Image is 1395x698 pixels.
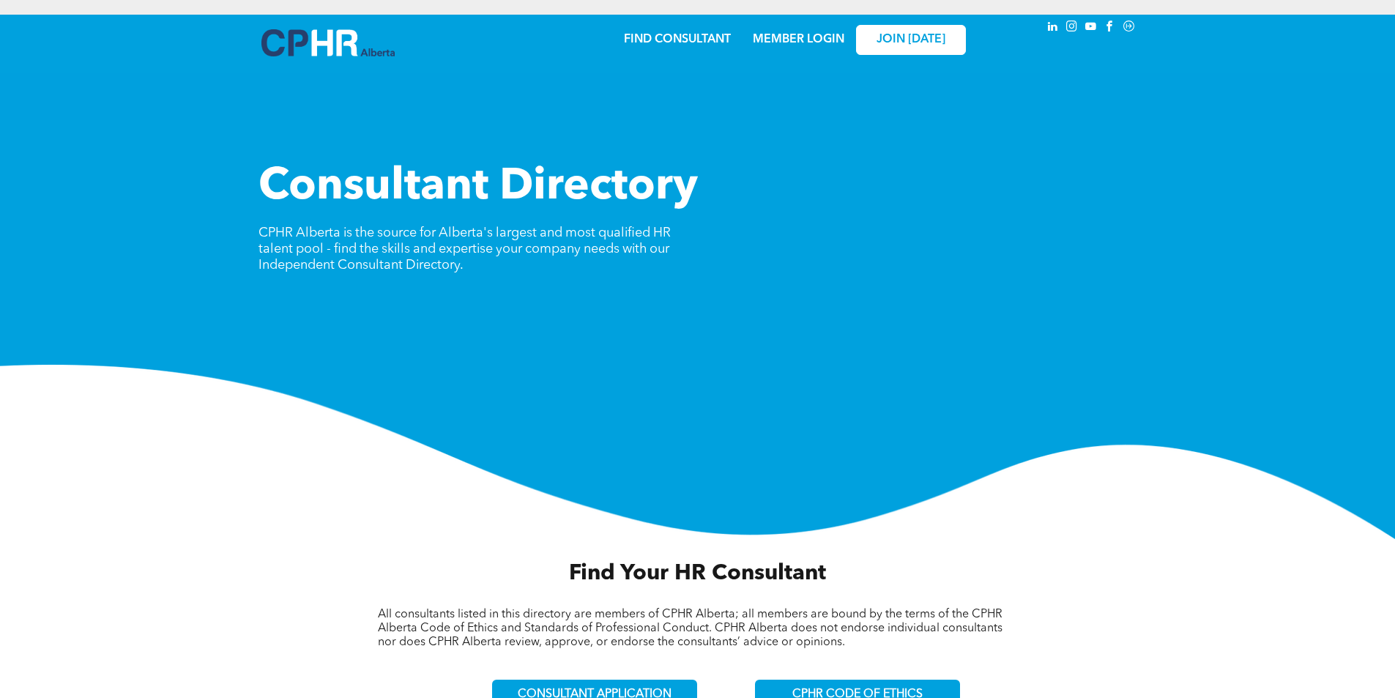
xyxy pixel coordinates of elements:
a: MEMBER LOGIN [753,34,844,45]
span: JOIN [DATE] [877,33,945,47]
a: facebook [1102,18,1118,38]
span: All consultants listed in this directory are members of CPHR Alberta; all members are bound by th... [378,609,1002,648]
span: Find Your HR Consultant [569,563,826,584]
span: Consultant Directory [258,166,698,209]
span: CPHR Alberta is the source for Alberta's largest and most qualified HR talent pool - find the ski... [258,226,671,272]
a: youtube [1083,18,1099,38]
a: JOIN [DATE] [856,25,966,55]
a: FIND CONSULTANT [624,34,731,45]
img: A blue and white logo for cp alberta [261,29,395,56]
a: linkedin [1045,18,1061,38]
a: instagram [1064,18,1080,38]
a: Social network [1121,18,1137,38]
